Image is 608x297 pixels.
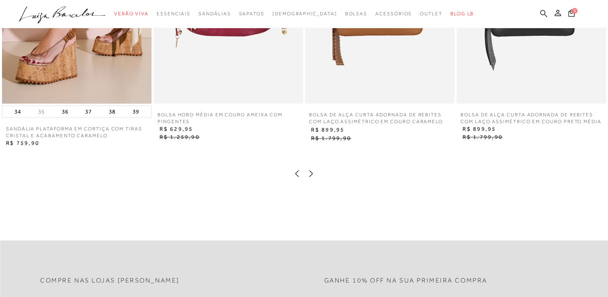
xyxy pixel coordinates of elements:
[450,6,474,21] a: BLOG LB
[324,276,487,284] h2: Ganhe 10% off na sua primeira compra
[420,11,442,16] span: Outlet
[420,6,442,21] a: categoryNavScreenReaderText
[311,135,351,141] span: R$ 1.799,90
[572,8,577,14] span: 0
[157,6,190,21] a: categoryNavScreenReaderText
[345,11,367,16] span: Bolsas
[239,11,264,16] span: Sapatos
[83,106,94,117] button: 37
[199,11,231,16] span: Sandálias
[2,126,151,139] a: SANDÁLIA PLATAFORMA EM CORTIÇA COM TIRAS CRISTAL E ACABAMENTO CARAMELO
[114,6,149,21] a: categoryNavScreenReaderText
[450,11,474,16] span: BLOG LB
[59,106,71,117] button: 36
[345,6,367,21] a: categoryNavScreenReaderText
[114,11,149,16] span: Verão Viva
[40,276,180,284] h2: Compre nas lojas [PERSON_NAME]
[239,6,264,21] a: categoryNavScreenReaderText
[457,111,606,125] a: BOLSA DE ALÇA CURTA ADORNADA DE REBITES COM LAÇO ASSIMÉTRICO EM COURO PRETO MÉDIA
[6,140,39,146] span: R$ 759,90
[566,9,577,20] button: 0
[305,111,454,126] a: BOLSA DE ALÇA CURTA ADORNADA DE REBITES COM LAÇO ASSIMÉTRICO EM COURO CARAMELO MÉDIA
[154,111,303,125] a: BOLSA HOBO MÉDIA EM COURO AMEIXA COM PINGENTES
[375,11,412,16] span: Acessórios
[160,134,200,140] span: R$ 1.259,90
[272,11,337,16] span: [DEMOGRAPHIC_DATA]
[272,6,337,21] a: noSubCategoriesText
[199,6,231,21] a: categoryNavScreenReaderText
[463,126,496,132] span: R$ 899,95
[463,134,503,140] span: R$ 1.799,90
[375,6,412,21] a: categoryNavScreenReaderText
[311,126,344,133] span: R$ 899,95
[106,106,118,117] button: 38
[130,106,141,117] button: 39
[160,126,193,132] span: R$ 629,95
[157,11,190,16] span: Essenciais
[12,106,23,117] button: 34
[36,108,47,115] button: 35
